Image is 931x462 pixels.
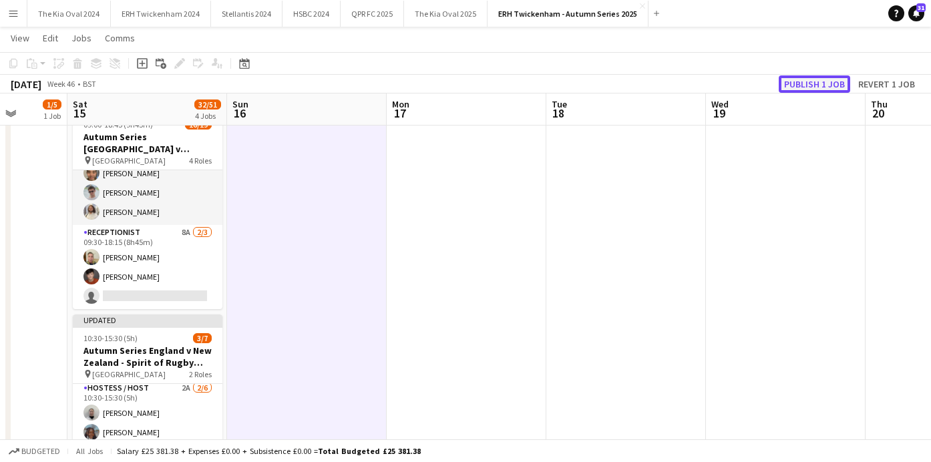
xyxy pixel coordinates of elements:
[44,79,77,89] span: Week 46
[83,333,138,343] span: 10:30-15:30 (5h)
[73,344,222,369] h3: Autumn Series England v New Zealand - Spirit of Rugby ([GEOGRAPHIC_DATA]) - [DATE]
[92,156,166,166] span: [GEOGRAPHIC_DATA]
[211,1,283,27] button: Stellantis 2024
[552,98,567,110] span: Tue
[111,1,211,27] button: ERH Twickenham 2024
[709,105,729,121] span: 19
[73,111,222,309] app-job-card: 09:00-18:45 (9h45m)16/19Autumn Series [GEOGRAPHIC_DATA] v [GEOGRAPHIC_DATA]- Gate 1 ([GEOGRAPHIC_...
[43,111,61,121] div: 1 Job
[195,111,220,121] div: 4 Jobs
[711,98,729,110] span: Wed
[71,105,87,121] span: 15
[869,105,888,121] span: 20
[916,3,926,12] span: 31
[73,131,222,155] h3: Autumn Series [GEOGRAPHIC_DATA] v [GEOGRAPHIC_DATA]- Gate 1 ([GEOGRAPHIC_DATA]) - [DATE]
[283,1,341,27] button: HSBC 2024
[105,32,135,44] span: Comms
[404,1,488,27] button: The Kia Oval 2025
[194,99,221,109] span: 32/51
[37,29,63,47] a: Edit
[21,447,60,456] span: Budgeted
[117,446,421,456] div: Salary £25 381.38 + Expenses £0.00 + Subsistence £0.00 =
[488,1,648,27] button: ERH Twickenham - Autumn Series 2025
[230,105,248,121] span: 16
[390,105,409,121] span: 17
[550,105,567,121] span: 18
[908,5,924,21] a: 31
[43,32,58,44] span: Edit
[66,29,97,47] a: Jobs
[11,32,29,44] span: View
[341,1,404,27] button: QPR FC 2025
[73,98,87,110] span: Sat
[43,99,61,109] span: 1/5
[83,79,96,89] div: BST
[92,369,166,379] span: [GEOGRAPHIC_DATA]
[27,1,111,27] button: The Kia Oval 2024
[232,98,248,110] span: Sun
[779,75,850,93] button: Publish 1 job
[871,98,888,110] span: Thu
[73,314,222,325] div: Updated
[193,333,212,343] span: 3/7
[392,98,409,110] span: Mon
[11,77,41,91] div: [DATE]
[189,156,212,166] span: 4 Roles
[71,32,91,44] span: Jobs
[73,225,222,309] app-card-role: Receptionist8A2/309:30-18:15 (8h45m)[PERSON_NAME][PERSON_NAME]
[100,29,140,47] a: Comms
[189,369,212,379] span: 2 Roles
[7,444,62,459] button: Budgeted
[318,446,421,456] span: Total Budgeted £25 381.38
[5,29,35,47] a: View
[853,75,920,93] button: Revert 1 job
[73,446,106,456] span: All jobs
